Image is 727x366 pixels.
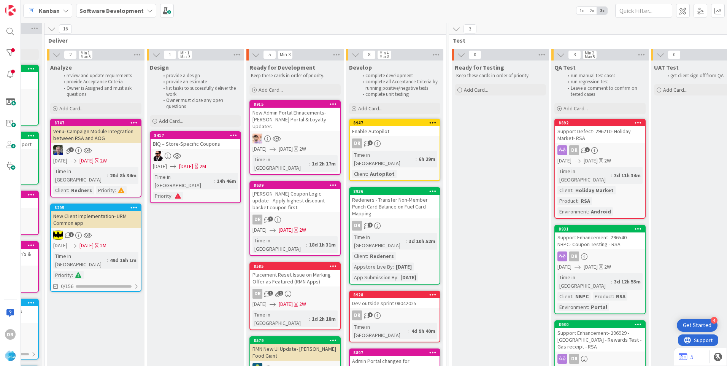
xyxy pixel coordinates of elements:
div: Client [352,252,367,260]
div: DR [252,289,262,299]
span: : [107,256,108,264]
span: 16 [59,24,72,33]
span: [DATE] [279,300,293,308]
span: Develop [349,64,372,71]
span: Kanban [39,6,60,15]
div: 2M [100,242,106,250]
div: App Submission By [352,273,397,282]
span: : [306,240,307,249]
span: [DATE] [279,145,293,153]
div: Product [593,292,613,301]
div: 2W [299,145,306,153]
li: list tasks to successfully deliver the work [159,85,240,98]
a: 8417BIQ – Store-Specific CouponsAC[DATE][DATE]2MTime in [GEOGRAPHIC_DATA]:14h 46mPriority: [150,131,241,203]
div: 8928 [353,292,440,298]
div: 8747 [51,119,141,126]
div: 8947 [353,120,440,126]
li: Owner is Assigned and must ask questions [59,85,140,98]
span: : [393,263,394,271]
span: : [416,155,417,163]
div: 8915 [250,101,340,108]
div: NBPC [573,292,590,301]
div: 4 [711,317,717,324]
div: Time in [GEOGRAPHIC_DATA] [153,173,214,189]
div: 8930Support Enhancement- 296929 - [GEOGRAPHIC_DATA] - Rewards Test - Gas receipt - RSA [555,321,645,352]
a: 8931Support Enhancement- 296540 - NBPC- Coupon Testing - RSADR[DATE][DATE]2WTime in [GEOGRAPHIC_D... [554,225,646,314]
span: [DATE] [79,157,94,165]
div: 2W [100,157,107,165]
div: Time in [GEOGRAPHIC_DATA] [252,310,309,327]
span: Analyze [50,64,72,71]
span: Support [16,1,35,10]
span: [DATE] [584,157,598,165]
div: 8928 [350,291,440,298]
li: complete development [358,73,439,79]
div: Client [53,186,68,194]
div: 8930 [559,322,645,327]
div: RSA [614,292,627,301]
a: 8747Venu- Campaign Module Integration between RSA and AOGRT[DATE][DATE]2WTime in [GEOGRAPHIC_DATA... [50,119,141,197]
div: 8947 [350,119,440,126]
div: DR [250,289,340,299]
span: [DATE] [252,300,267,308]
span: 5 [263,50,276,59]
span: [DATE] [557,263,571,271]
div: Holiday Market [573,186,616,194]
span: : [578,197,579,205]
div: Enable Autopilot [350,126,440,136]
div: Min 1 [180,51,189,55]
li: run manual test cases [564,73,644,79]
span: 1 [163,50,176,59]
span: Add Card... [358,105,383,112]
div: Time in [GEOGRAPHIC_DATA] [557,167,611,184]
div: 8417BIQ – Store-Specific Coupons [151,132,240,149]
span: [DATE] [79,242,94,250]
div: 8931 [555,226,645,232]
div: 8295New Client Implementation- URM Common app [51,204,141,228]
span: Add Card... [663,86,687,93]
div: 6h 29m [417,155,437,163]
div: RMN New UI Update- [PERSON_NAME] Food Giant [250,344,340,361]
div: DR [352,221,362,231]
div: Client [352,170,367,178]
div: BIQ – Store-Specific Coupons [151,139,240,149]
div: DR [569,251,579,261]
a: 8585Placement Reset Issue on Marking Offer as Featured (RMN Apps)DR[DATE][DATE]2WTime in [GEOGRAP... [249,262,341,330]
div: 8579RMN New UI Update- [PERSON_NAME] Food Giant [250,337,340,361]
b: Software Development [79,7,144,14]
div: Client [557,292,572,301]
div: DR [352,138,362,148]
div: DR [555,145,645,155]
div: DR [252,215,262,224]
span: : [309,159,310,168]
div: Time in [GEOGRAPHIC_DATA] [352,233,406,250]
input: Quick Filter... [615,4,672,18]
span: : [611,171,612,180]
span: Add Card... [464,86,488,93]
div: 8936Redeners - Transfer Non-Member Punch Card Balance on Fuel Card Mapping [350,188,440,218]
div: DR [350,221,440,231]
div: DR [352,310,362,320]
div: 8585 [250,263,340,270]
span: 1 [69,232,74,237]
div: 8936 [353,189,440,194]
a: 8915New Admin Portal Ehnacements- [PERSON_NAME] Portal & Loyalty UpdatesRS[DATE][DATE]2WTime in [... [249,100,341,175]
span: 2 [64,50,77,59]
span: 0 [668,50,681,59]
span: [DATE] [252,226,267,234]
div: 1d 2h 18m [310,315,338,323]
img: RS [252,134,262,143]
a: 8936Redeners - Transfer Non-Member Punch Card Balance on Fuel Card MappingDRTime in [GEOGRAPHIC_D... [349,187,440,285]
div: DR [350,310,440,320]
a: 8928Dev outside sprint 08042025DRTime in [GEOGRAPHIC_DATA]:4d 9h 40m [349,291,440,342]
div: Min 1 [81,51,90,55]
span: : [408,327,410,335]
div: [PERSON_NAME] Coupon Logic update - Apply highest discount basket coupon first. [250,189,340,212]
div: RT [51,145,141,155]
div: DR [555,354,645,364]
div: Get Started [683,321,711,329]
span: [DATE] [252,145,267,153]
span: 2 [585,147,590,152]
span: 8 [363,50,376,59]
li: Owner must close any open questions [159,97,240,110]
